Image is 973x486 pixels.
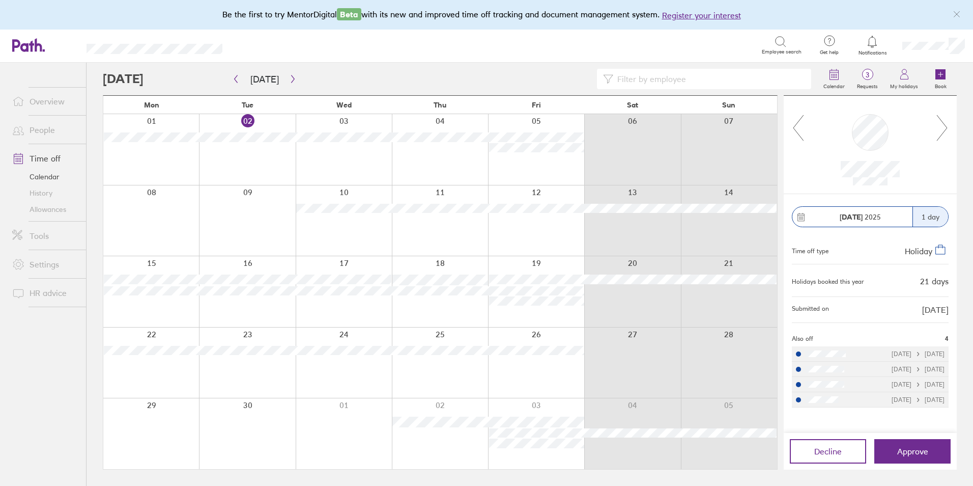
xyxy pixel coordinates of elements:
button: [DATE] [242,71,287,88]
div: Search [250,40,276,49]
div: [DATE] [DATE] [892,381,945,388]
span: Holiday [905,246,932,256]
span: Tue [242,101,253,109]
strong: [DATE] [840,212,863,222]
span: Also off [792,335,813,342]
span: Sun [722,101,735,109]
div: Holidays booked this year [792,278,864,285]
a: HR advice [4,283,86,303]
a: Settings [4,254,86,275]
a: Notifications [856,35,889,56]
a: People [4,120,86,140]
a: Book [924,63,957,95]
span: Beta [337,8,361,20]
span: 2025 [840,213,881,221]
span: Sat [627,101,638,109]
span: Get help [813,49,846,56]
a: Time off [4,148,86,169]
a: Calendar [817,63,851,95]
span: Employee search [762,49,802,55]
span: 4 [945,335,949,342]
span: Approve [897,447,928,456]
a: Overview [4,91,86,112]
label: Requests [851,80,884,90]
a: 3Requests [851,63,884,95]
span: Notifications [856,50,889,56]
label: My holidays [884,80,924,90]
span: [DATE] [922,305,949,314]
a: My holidays [884,63,924,95]
div: 1 day [912,207,948,227]
div: Be the first to try MentorDigital with its new and improved time off tracking and document manage... [222,8,751,21]
a: Tools [4,226,86,246]
span: Mon [144,101,159,109]
div: [DATE] [DATE] [892,396,945,403]
a: History [4,185,86,201]
span: Fri [532,101,541,109]
div: Time off type [792,244,828,256]
button: Decline [790,439,866,464]
span: Wed [336,101,352,109]
a: Allowances [4,201,86,218]
label: Book [929,80,953,90]
div: 21 days [920,277,949,286]
span: Decline [814,447,842,456]
button: Approve [874,439,951,464]
a: Calendar [4,169,86,185]
span: Submitted on [792,305,829,314]
div: [DATE] [DATE] [892,366,945,373]
span: Thu [434,101,446,109]
span: 3 [851,71,884,79]
button: Register your interest [662,9,741,21]
label: Calendar [817,80,851,90]
div: [DATE] [DATE] [892,350,945,358]
input: Filter by employee [613,69,805,89]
